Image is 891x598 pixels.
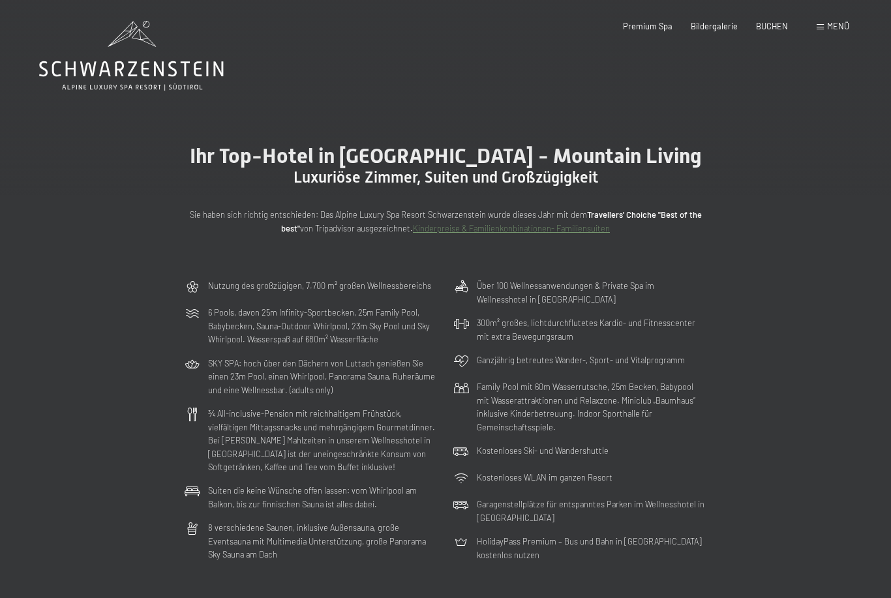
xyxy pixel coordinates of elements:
p: Ganzjährig betreutes Wander-, Sport- und Vitalprogramm [477,353,685,366]
p: 8 verschiedene Saunen, inklusive Außensauna, große Eventsauna mit Multimedia Unterstützung, große... [208,521,438,561]
a: BUCHEN [756,21,788,31]
p: Über 100 Wellnessanwendungen & Private Spa im Wellnesshotel in [GEOGRAPHIC_DATA] [477,279,706,306]
p: 300m² großes, lichtdurchflutetes Kardio- und Fitnesscenter mit extra Bewegungsraum [477,316,706,343]
p: Kostenloses Ski- und Wandershuttle [477,444,609,457]
span: Menü [827,21,849,31]
p: SKY SPA: hoch über den Dächern von Luttach genießen Sie einen 23m Pool, einen Whirlpool, Panorama... [208,357,438,396]
p: Suiten die keine Wünsche offen lassen: vom Whirlpool am Balkon, bis zur finnischen Sauna ist alle... [208,484,438,511]
p: Family Pool mit 60m Wasserrutsche, 25m Becken, Babypool mit Wasserattraktionen und Relaxzone. Min... [477,380,706,434]
p: Kostenloses WLAN im ganzen Resort [477,471,612,484]
strong: Travellers' Choiche "Best of the best" [281,209,702,233]
p: 6 Pools, davon 25m Infinity-Sportbecken, 25m Family Pool, Babybecken, Sauna-Outdoor Whirlpool, 23... [208,306,438,346]
span: Ihr Top-Hotel in [GEOGRAPHIC_DATA] - Mountain Living [190,143,702,168]
p: ¾ All-inclusive-Pension mit reichhaltigem Frühstück, vielfältigen Mittagssnacks und mehrgängigem ... [208,407,438,473]
p: HolidayPass Premium – Bus und Bahn in [GEOGRAPHIC_DATA] kostenlos nutzen [477,535,706,561]
p: Garagenstellplätze für entspanntes Parken im Wellnesshotel in [GEOGRAPHIC_DATA] [477,498,706,524]
a: Kinderpreise & Familienkonbinationen- Familiensuiten [413,223,610,233]
a: Premium Spa [623,21,672,31]
a: Bildergalerie [691,21,738,31]
p: Nutzung des großzügigen, 7.700 m² großen Wellnessbereichs [208,279,431,292]
p: Sie haben sich richtig entschieden: Das Alpine Luxury Spa Resort Schwarzenstein wurde dieses Jahr... [185,208,706,235]
span: Luxuriöse Zimmer, Suiten und Großzügigkeit [294,168,598,187]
